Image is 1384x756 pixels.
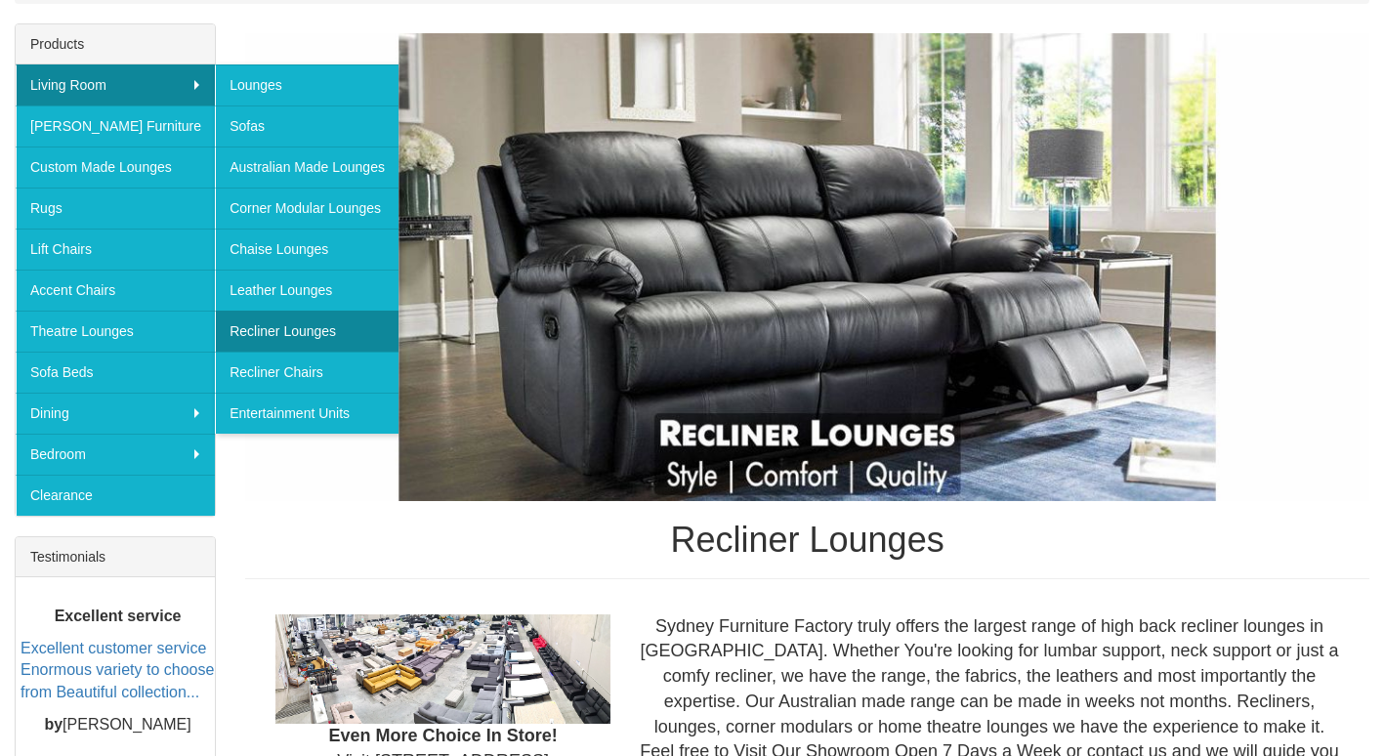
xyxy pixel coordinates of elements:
[215,311,398,352] a: Recliner Lounges
[215,352,398,393] a: Recliner Chairs
[16,64,215,105] a: Living Room
[215,147,398,188] a: Australian Made Lounges
[215,393,398,434] a: Entertainment Units
[215,64,398,105] a: Lounges
[16,537,215,577] div: Testimonials
[215,188,398,229] a: Corner Modular Lounges
[215,270,398,311] a: Leather Lounges
[44,716,63,733] b: by
[245,521,1369,560] h1: Recliner Lounges
[245,33,1369,502] img: Recliner Lounges
[55,608,182,624] b: Excellent service
[21,714,215,736] p: [PERSON_NAME]
[215,229,398,270] a: Chaise Lounges
[16,475,215,516] a: Clearance
[16,434,215,475] a: Bedroom
[16,229,215,270] a: Lift Chairs
[16,270,215,311] a: Accent Chairs
[21,639,214,700] a: Excellent customer service Enormous variety to choose from Beautiful collection...
[16,147,215,188] a: Custom Made Lounges
[16,24,215,64] div: Products
[275,614,610,724] img: Showroom
[16,105,215,147] a: [PERSON_NAME] Furniture
[215,105,398,147] a: Sofas
[16,393,215,434] a: Dining
[16,188,215,229] a: Rugs
[329,726,558,745] b: Even More Choice In Store!
[16,352,215,393] a: Sofa Beds
[16,311,215,352] a: Theatre Lounges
